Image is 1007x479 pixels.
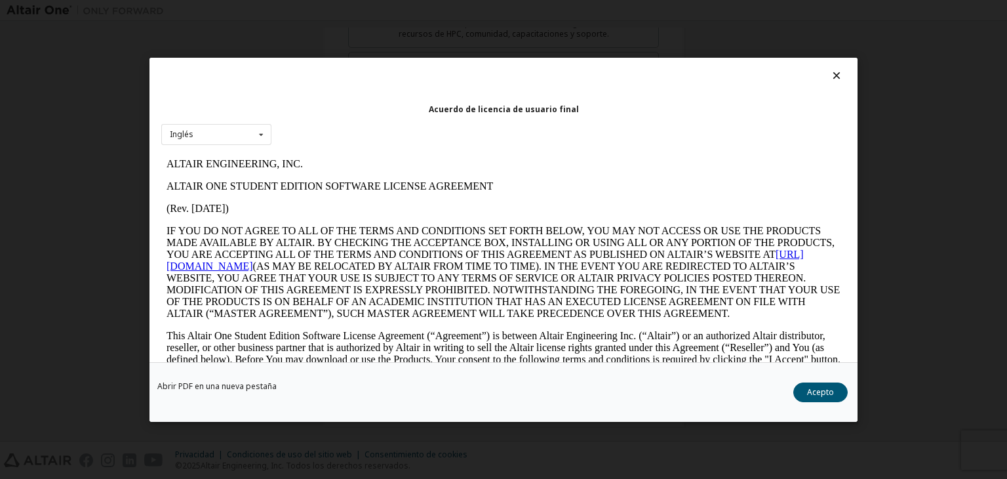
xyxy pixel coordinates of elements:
p: This Altair One Student Edition Software License Agreement (“Agreement”) is between Altair Engine... [5,177,679,224]
a: [URL][DOMAIN_NAME] [5,96,642,119]
a: Abrir PDF en una nueva pestaña [157,383,277,390]
font: Abrir PDF en una nueva pestaña [157,381,277,392]
p: ALTAIR ONE STUDENT EDITION SOFTWARE LICENSE AGREEMENT [5,28,679,39]
font: Inglés [170,129,193,140]
p: IF YOU DO NOT AGREE TO ALL OF THE TERMS AND CONDITIONS SET FORTH BELOW, YOU MAY NOT ACCESS OR USE... [5,72,679,167]
p: ALTAIR ENGINEERING, INC. [5,5,679,17]
p: (Rev. [DATE]) [5,50,679,62]
font: Acuerdo de licencia de usuario final [429,103,579,114]
button: Acepto [793,383,848,402]
font: Acepto [807,386,834,398]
